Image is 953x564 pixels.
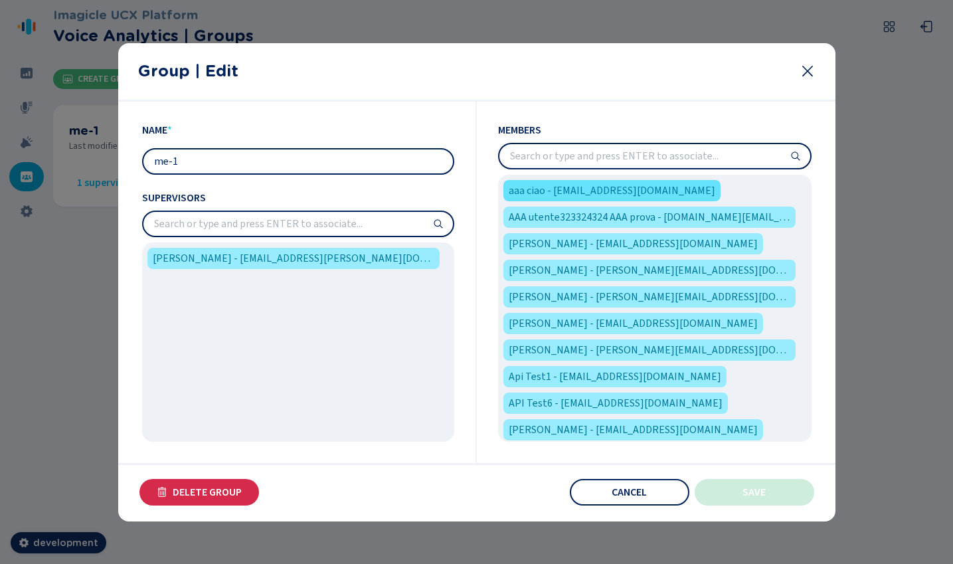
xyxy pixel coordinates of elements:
[509,209,790,225] span: AAA utente323324324 AAA prova - [DOMAIN_NAME][EMAIL_ADDRESS][DOMAIN_NAME]
[503,286,796,308] div: Alexander Beef - alessandro.manzo@imagicle.com
[499,144,810,168] input: Search or type and press ENTER to associate...
[157,487,167,498] svg: trash-fill
[142,123,167,138] span: Name
[173,487,242,498] span: Delete Group
[509,369,721,385] span: Api Test1 - [EMAIL_ADDRESS][DOMAIN_NAME]
[742,487,766,498] span: Save
[509,183,715,199] span: aaa ciao - [EMAIL_ADDRESS][DOMAIN_NAME]
[498,123,812,138] span: Members
[503,180,721,201] div: aaa ciao - testtest@imagicle.com
[139,479,259,506] button: Delete Group
[147,248,440,269] div: Samuele Grossi - samuele.grossi@imagicle.com
[509,236,758,252] span: [PERSON_NAME] - [EMAIL_ADDRESS][DOMAIN_NAME]
[143,212,453,236] input: Search or type and press ENTER to associate...
[503,339,796,361] div: Andrea Zerbinati - andrea.zerbinati@imagicle.com
[800,63,816,79] svg: close
[790,151,801,161] svg: search
[138,59,789,83] h2: Group | Edit
[142,191,454,205] span: Supervisors
[503,393,728,414] div: API Test6 - apitest6@imagicle.com
[509,289,790,305] span: [PERSON_NAME] - [PERSON_NAME][EMAIL_ADDRESS][DOMAIN_NAME]
[570,479,689,506] button: Cancel
[509,342,790,358] span: [PERSON_NAME] - [PERSON_NAME][EMAIL_ADDRESS][DOMAIN_NAME]
[509,316,758,331] span: [PERSON_NAME] - [EMAIL_ADDRESS][DOMAIN_NAME]
[509,395,723,411] span: API Test6 - [EMAIL_ADDRESS][DOMAIN_NAME]
[509,262,790,278] span: [PERSON_NAME] - [PERSON_NAME][EMAIL_ADDRESS][DOMAIN_NAME]
[143,149,453,173] input: Type the group name...
[503,366,727,387] div: Api Test1 - testapi10@imagicle.com
[503,260,796,281] div: Alessandro Burato - alessandro.burato@imagicle.com
[503,233,763,254] div: Adelia Effertz - adeliaeffertz@imagicle.com
[503,313,763,334] div: Alvera Mills - alveramills@imagicle.com
[695,479,814,506] button: Save
[503,207,796,228] div: AAA utente323324324 AAA prova - prova.utente.aaa@imagicle.com
[612,487,647,498] span: Cancel
[153,250,434,266] span: [PERSON_NAME] - [EMAIL_ADDRESS][PERSON_NAME][DOMAIN_NAME]
[503,419,763,440] div: Asia Swift - asiaswift@imagicle.com
[509,422,758,438] span: [PERSON_NAME] - [EMAIL_ADDRESS][DOMAIN_NAME]
[433,219,444,229] svg: search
